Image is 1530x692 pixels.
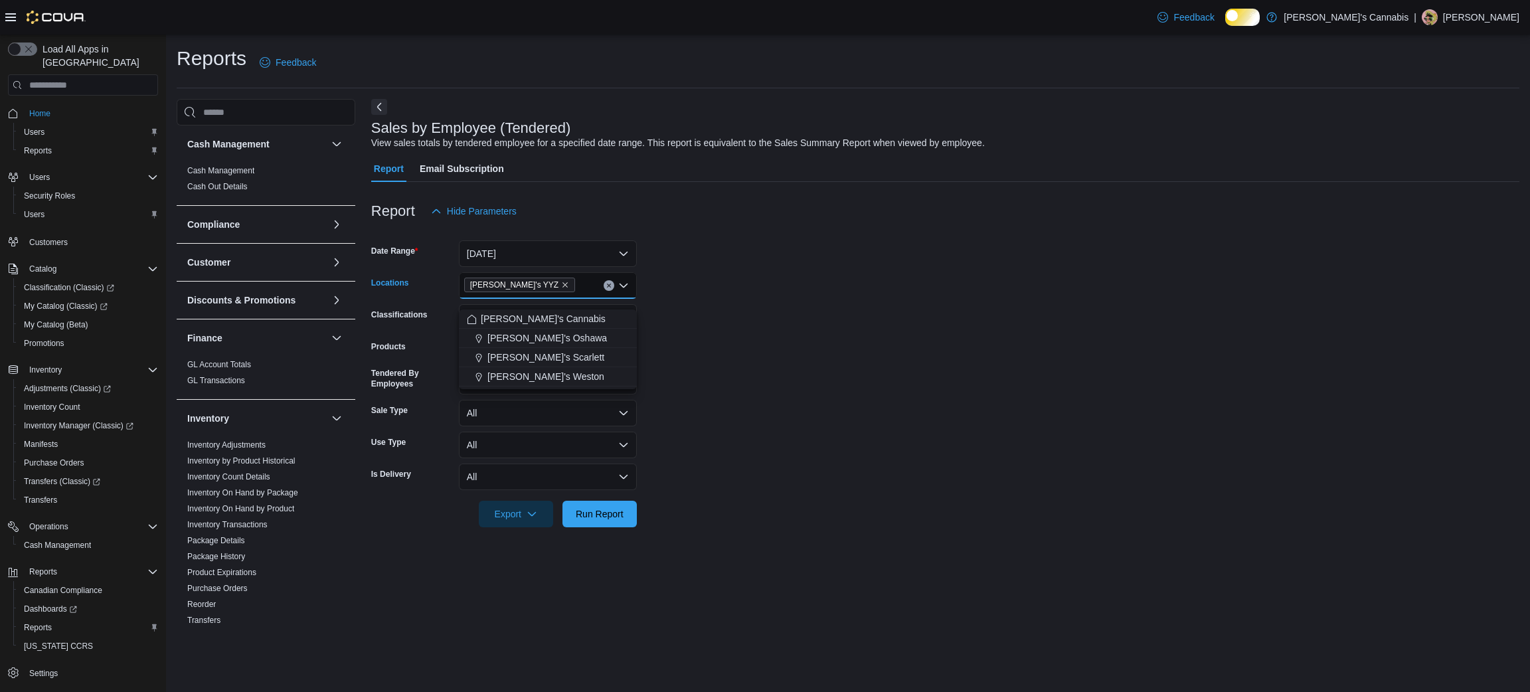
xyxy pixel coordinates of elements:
[29,264,56,274] span: Catalog
[187,412,326,425] button: Inventory
[459,464,637,490] button: All
[329,254,345,270] button: Customer
[459,309,637,387] div: Choose from the following options
[187,599,216,610] span: Reorder
[19,492,62,508] a: Transfers
[187,375,245,386] span: GL Transactions
[459,329,637,348] button: [PERSON_NAME]'s Oshawa
[187,376,245,385] a: GL Transactions
[24,127,44,137] span: Users
[19,537,158,553] span: Cash Management
[29,521,68,532] span: Operations
[459,240,637,267] button: [DATE]
[13,315,163,334] button: My Catalog (Beta)
[3,232,163,251] button: Customers
[19,381,116,396] a: Adjustments (Classic)
[13,600,163,618] a: Dashboards
[371,368,454,389] label: Tendered By Employees
[187,359,251,370] span: GL Account Totals
[19,317,158,333] span: My Catalog (Beta)
[254,49,321,76] a: Feedback
[187,567,256,578] span: Product Expirations
[24,665,158,681] span: Settings
[24,540,91,551] span: Cash Management
[187,256,326,269] button: Customer
[19,455,90,471] a: Purchase Orders
[24,476,100,487] span: Transfers (Classic)
[24,362,67,378] button: Inventory
[1152,4,1219,31] a: Feedback
[29,237,68,248] span: Customers
[24,622,52,633] span: Reports
[24,362,158,378] span: Inventory
[24,458,84,468] span: Purchase Orders
[19,436,158,452] span: Manifests
[187,165,254,176] span: Cash Management
[19,381,158,396] span: Adjustments (Classic)
[13,491,163,509] button: Transfers
[487,501,545,527] span: Export
[29,108,50,119] span: Home
[19,601,82,617] a: Dashboards
[19,492,158,508] span: Transfers
[19,335,70,351] a: Promotions
[19,188,80,204] a: Security Roles
[1173,11,1214,24] span: Feedback
[19,537,96,553] a: Cash Management
[19,143,158,159] span: Reports
[24,495,57,505] span: Transfers
[3,517,163,536] button: Operations
[1225,9,1260,26] input: Dark Mode
[187,584,248,593] a: Purchase Orders
[187,137,270,151] h3: Cash Management
[3,168,163,187] button: Users
[37,43,158,69] span: Load All Apps in [GEOGRAPHIC_DATA]
[24,145,52,156] span: Reports
[329,410,345,426] button: Inventory
[487,331,607,345] span: [PERSON_NAME]'s Oshawa
[19,280,158,296] span: Classification (Classic)
[19,638,98,654] a: [US_STATE] CCRS
[329,330,345,346] button: Finance
[187,615,220,626] span: Transfers
[1443,9,1519,25] p: [PERSON_NAME]
[24,106,56,122] a: Home
[187,331,326,345] button: Finance
[19,582,158,598] span: Canadian Compliance
[29,172,50,183] span: Users
[13,618,163,637] button: Reports
[371,203,415,219] h3: Report
[177,45,246,72] h1: Reports
[3,562,163,581] button: Reports
[19,207,158,222] span: Users
[187,519,268,530] span: Inventory Transactions
[13,416,163,435] a: Inventory Manager (Classic)
[19,124,158,140] span: Users
[187,440,266,450] a: Inventory Adjustments
[24,261,158,277] span: Catalog
[24,105,158,122] span: Home
[19,124,50,140] a: Users
[420,155,504,182] span: Email Subscription
[19,188,158,204] span: Security Roles
[19,620,158,636] span: Reports
[24,519,158,535] span: Operations
[19,474,106,489] a: Transfers (Classic)
[187,256,230,269] h3: Customer
[187,412,229,425] h3: Inventory
[24,439,58,450] span: Manifests
[487,351,604,364] span: [PERSON_NAME]'s Scarlett
[29,365,62,375] span: Inventory
[3,104,163,123] button: Home
[481,312,606,325] span: [PERSON_NAME]'s Cannabis
[24,665,63,681] a: Settings
[13,334,163,353] button: Promotions
[371,99,387,115] button: Next
[24,261,62,277] button: Catalog
[13,472,163,491] a: Transfers (Classic)
[13,581,163,600] button: Canadian Compliance
[24,585,102,596] span: Canadian Compliance
[24,564,62,580] button: Reports
[24,169,55,185] button: Users
[329,292,345,308] button: Discounts & Promotions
